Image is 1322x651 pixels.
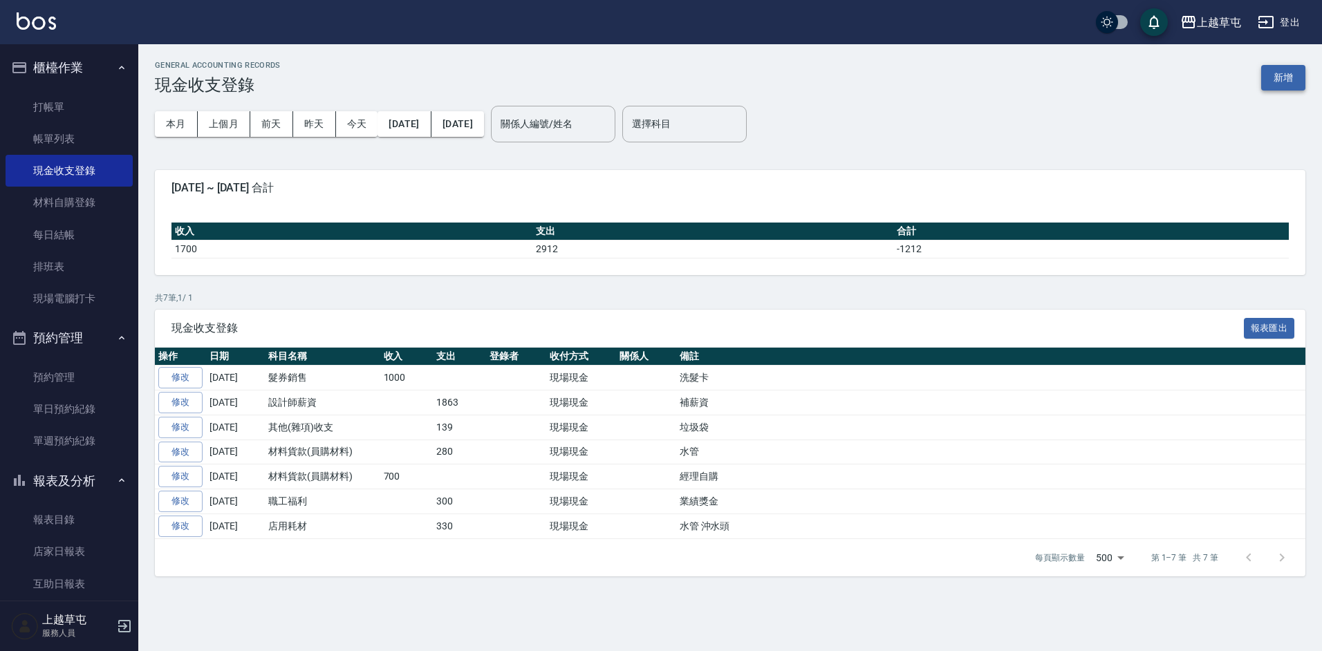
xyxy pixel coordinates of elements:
td: 補薪資 [676,390,1305,415]
span: 現金收支登錄 [171,321,1244,335]
td: 設計師薪資 [265,390,380,415]
td: 2912 [532,240,893,258]
h5: 上越草屯 [42,613,113,627]
button: 本月 [155,111,198,137]
th: 支出 [433,348,486,366]
a: 修改 [158,516,203,537]
button: 報表匯出 [1244,318,1295,339]
button: 預約管理 [6,320,133,356]
button: [DATE] [378,111,431,137]
button: 昨天 [293,111,336,137]
td: -1212 [893,240,1289,258]
td: 水管 [676,440,1305,464]
td: [DATE] [206,440,265,464]
td: 330 [433,513,486,538]
button: [DATE] [431,111,484,137]
td: 垃圾袋 [676,415,1305,440]
td: 其他(雜項)收支 [265,415,380,440]
td: 現場現金 [546,513,616,538]
a: 帳單列表 [6,123,133,155]
td: 139 [433,415,486,440]
td: [DATE] [206,366,265,390]
td: [DATE] [206,513,265,538]
td: [DATE] [206,489,265,514]
td: 材料貨款(員購材料) [265,464,380,489]
th: 登錄者 [486,348,546,366]
a: 打帳單 [6,91,133,123]
a: 單日預約紀錄 [6,393,133,425]
td: 現場現金 [546,440,616,464]
div: 上越草屯 [1197,14,1241,31]
button: 上個月 [198,111,250,137]
td: 店用耗材 [265,513,380,538]
p: 共 7 筆, 1 / 1 [155,292,1305,304]
button: 報表及分析 [6,463,133,499]
a: 互助日報表 [6,568,133,600]
td: 現場現金 [546,366,616,390]
td: [DATE] [206,390,265,415]
th: 備註 [676,348,1305,366]
th: 合計 [893,223,1289,240]
img: Person [11,612,39,640]
p: 第 1–7 筆 共 7 筆 [1151,551,1218,564]
td: 業績獎金 [676,489,1305,514]
td: 1863 [433,390,486,415]
a: 修改 [158,392,203,413]
span: [DATE] ~ [DATE] 合計 [171,181,1289,195]
td: 職工福利 [265,489,380,514]
h3: 現金收支登錄 [155,75,281,95]
a: 修改 [158,442,203,463]
td: 洗髮卡 [676,366,1305,390]
a: 現場電腦打卡 [6,283,133,314]
button: save [1140,8,1168,36]
p: 每頁顯示數量 [1035,551,1085,564]
a: 每日結帳 [6,219,133,251]
button: 櫃檯作業 [6,50,133,86]
td: 現場現金 [546,489,616,514]
td: 1000 [380,366,434,390]
a: 修改 [158,466,203,487]
img: Logo [17,12,56,30]
th: 科目名稱 [265,348,380,366]
a: 報表目錄 [6,504,133,536]
a: 材料自購登錄 [6,187,133,218]
th: 操作 [155,348,206,366]
td: 300 [433,489,486,514]
td: 材料貨款(員購材料) [265,440,380,464]
th: 收入 [380,348,434,366]
th: 關係人 [616,348,676,366]
td: [DATE] [206,415,265,440]
td: 1700 [171,240,532,258]
button: 新增 [1261,65,1305,91]
button: 登出 [1252,10,1305,35]
th: 收入 [171,223,532,240]
td: 髮券銷售 [265,366,380,390]
a: 修改 [158,491,203,512]
th: 收付方式 [546,348,616,366]
button: 上越草屯 [1175,8,1247,37]
a: 修改 [158,417,203,438]
button: 前天 [250,111,293,137]
a: 現金收支登錄 [6,155,133,187]
td: 現場現金 [546,464,616,489]
td: [DATE] [206,464,265,489]
div: 500 [1090,539,1129,576]
td: 水管 沖水頭 [676,513,1305,538]
h2: GENERAL ACCOUNTING RECORDS [155,61,281,70]
td: 280 [433,440,486,464]
th: 日期 [206,348,265,366]
a: 排班表 [6,251,133,283]
a: 報表匯出 [1244,321,1295,334]
td: 現場現金 [546,415,616,440]
a: 店家日報表 [6,536,133,567]
a: 新增 [1261,70,1305,84]
td: 700 [380,464,434,489]
td: 現場現金 [546,390,616,415]
a: 互助月報表 [6,600,133,632]
a: 修改 [158,367,203,388]
button: 今天 [336,111,378,137]
td: 經理自購 [676,464,1305,489]
a: 預約管理 [6,361,133,393]
th: 支出 [532,223,893,240]
p: 服務人員 [42,627,113,639]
